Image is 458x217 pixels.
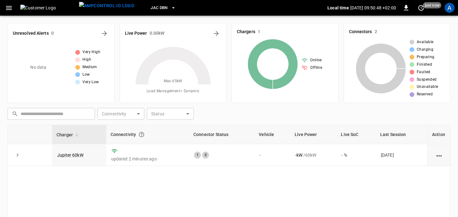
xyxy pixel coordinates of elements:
div: Connectivity [111,129,185,140]
th: Last Session [376,125,427,144]
button: expand row [13,150,22,160]
span: Very Low [82,79,99,85]
h6: Live Power [125,30,147,37]
span: Charger [57,131,81,139]
h6: 1 [258,28,260,35]
button: Connection between the charger and our software. [136,129,147,140]
span: Charging [417,47,433,53]
span: JAC DBN [151,4,168,12]
span: Suspended [417,77,437,83]
button: All Alerts [99,28,109,38]
p: [DATE] 09:50:48 +02:00 [350,5,396,11]
span: Low [82,72,90,78]
span: Available [417,39,434,45]
img: ampcontrol.io logo [79,2,134,10]
div: 1 [194,152,201,159]
td: - [254,144,290,166]
span: Very High [82,49,100,55]
span: Reserved [417,91,433,98]
p: Local time [327,5,349,11]
p: - kW [295,152,302,158]
span: Load Management = Dynamic [147,88,200,94]
p: No data [30,64,46,71]
h6: 0.00 kW [150,30,165,37]
button: Energy Overview [211,28,221,38]
img: Customer Logo [20,5,77,11]
td: - % [336,144,376,166]
button: JAC DBN [148,2,178,14]
span: Preparing [417,54,435,60]
span: Medium [82,64,97,70]
div: profile-icon [445,3,455,13]
span: Faulted [417,69,431,75]
h6: 0 [51,30,54,37]
button: set refresh interval [416,3,426,13]
th: Live SoC [336,125,376,144]
div: action cell options [435,152,443,158]
span: Finished [417,62,432,68]
th: Action [427,125,450,144]
span: High [82,57,91,63]
a: Jupiter 60kW [57,153,83,158]
h6: Chargers [237,28,255,35]
p: updated 2 minutes ago [111,156,184,162]
th: Connector Status [189,125,254,144]
h6: Unresolved Alerts [13,30,49,37]
span: just now [423,2,441,8]
span: Online [310,57,321,63]
div: / 60 kW [295,152,331,158]
span: Offline [310,65,322,71]
span: Max. 65 kW [164,78,182,84]
div: 2 [202,152,209,159]
th: Live Power [290,125,336,144]
h6: Connectors [349,28,372,35]
h6: 2 [375,28,377,35]
td: [DATE] [376,144,427,166]
span: Unavailable [417,84,438,90]
th: Vehicle [254,125,290,144]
